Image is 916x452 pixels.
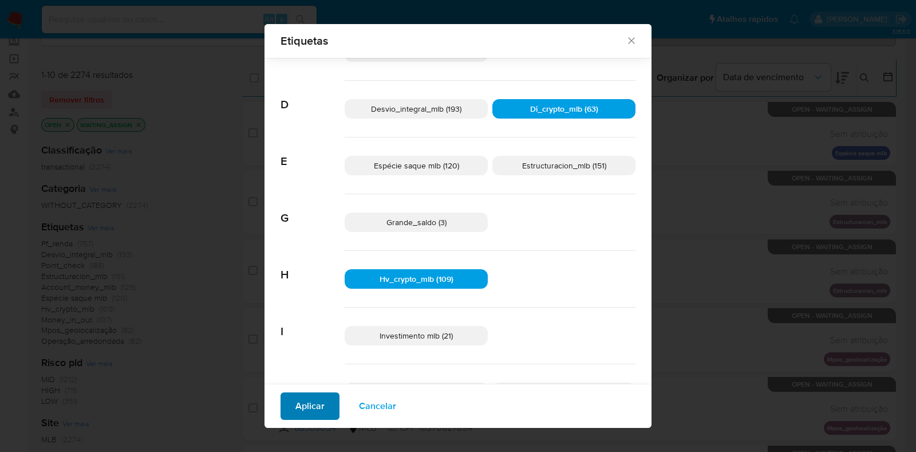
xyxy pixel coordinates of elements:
[359,394,396,419] span: Cancelar
[345,383,488,402] div: Menor_de_idade (5)
[345,326,488,345] div: Investimento mlb (21)
[492,383,635,402] div: Merchant_credits (2)
[530,103,598,115] span: Di_crypto_mlb (63)
[492,99,635,119] div: Di_crypto_mlb (63)
[281,308,345,339] span: I
[281,392,339,420] button: Aplicar
[492,156,635,175] div: Estructuracion_mlb (151)
[380,273,453,285] span: Hv_crypto_mlb (109)
[281,137,345,168] span: E
[344,392,411,420] button: Cancelar
[281,194,345,225] span: G
[281,364,345,395] span: M
[374,160,459,171] span: Espécie saque mlb (120)
[371,103,461,115] span: Desvio_integral_mlb (193)
[626,35,636,45] button: Fechar
[345,213,488,232] div: Grande_saldo (3)
[295,394,325,419] span: Aplicar
[281,251,345,282] span: H
[345,269,488,289] div: Hv_crypto_mlb (109)
[386,217,447,228] span: Grande_saldo (3)
[281,81,345,112] span: D
[281,35,626,46] span: Etiquetas
[345,99,488,119] div: Desvio_integral_mlb (193)
[522,160,606,171] span: Estructuracion_mlb (151)
[380,330,453,341] span: Investimento mlb (21)
[345,156,488,175] div: Espécie saque mlb (120)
